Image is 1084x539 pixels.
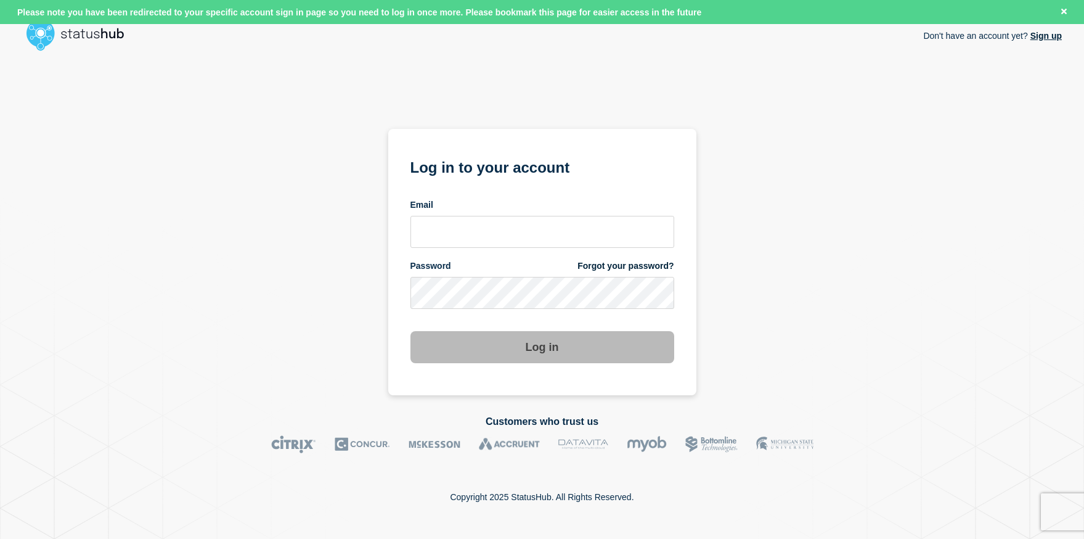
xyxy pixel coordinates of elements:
a: Forgot your password? [577,260,674,272]
span: Email [410,199,433,211]
input: password input [410,277,674,309]
input: email input [410,216,674,248]
h1: Log in to your account [410,155,674,178]
img: MSU logo [756,435,813,453]
img: Citrix logo [271,435,316,453]
p: Copyright 2025 StatusHub. All Rights Reserved. [450,492,634,502]
img: Accruent logo [479,435,540,453]
p: Don't have an account yet? [923,21,1062,51]
button: Close banner [1056,5,1072,19]
span: Password [410,260,451,272]
h2: Customers who trust us [22,416,1062,427]
img: DataVita logo [558,435,608,453]
img: StatusHub logo [22,15,139,54]
a: Sign up [1028,31,1062,41]
img: Concur logo [335,435,390,453]
img: Bottomline logo [685,435,738,453]
img: McKesson logo [409,435,460,453]
button: Log in [410,331,674,363]
img: myob logo [627,435,667,453]
span: Please note you have been redirected to your specific account sign in page so you need to log in ... [17,7,701,17]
